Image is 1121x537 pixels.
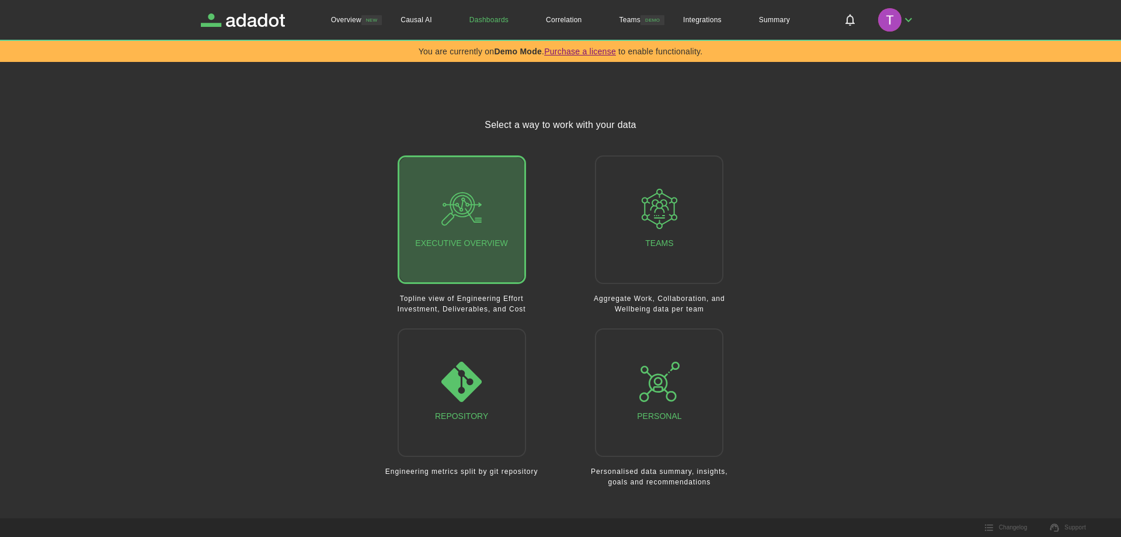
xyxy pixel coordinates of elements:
p: Personalised data summary, insights, goals and recommendations [582,466,737,487]
button: Tfarm [873,5,920,35]
img: Tfarm [878,8,901,32]
button: Teams [595,155,723,284]
button: Notifications [836,6,864,34]
button: Personal [595,328,723,457]
div: Personal [637,362,681,424]
strong: Demo Mode [494,47,542,56]
a: Adadot Homepage [201,13,285,27]
div: Repository [435,362,488,424]
a: Support [1043,519,1093,536]
button: Repository [398,328,526,457]
button: Executive Overview [398,155,526,284]
div: Executive Overview [415,189,507,251]
a: Purchase a license [544,47,616,56]
p: Engineering metrics split by git repository [384,466,539,477]
p: Aggregate Work, Collaboration, and Wellbeing data per team [582,293,737,314]
div: Teams [639,189,680,251]
h1: Select a way to work with your data [485,118,636,132]
div: You are currently on . to enable functionality. [419,47,703,56]
p: Topline view of Engineering Effort Investment, Deliverables, and Cost [384,293,539,314]
button: Changelog [978,519,1034,536]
